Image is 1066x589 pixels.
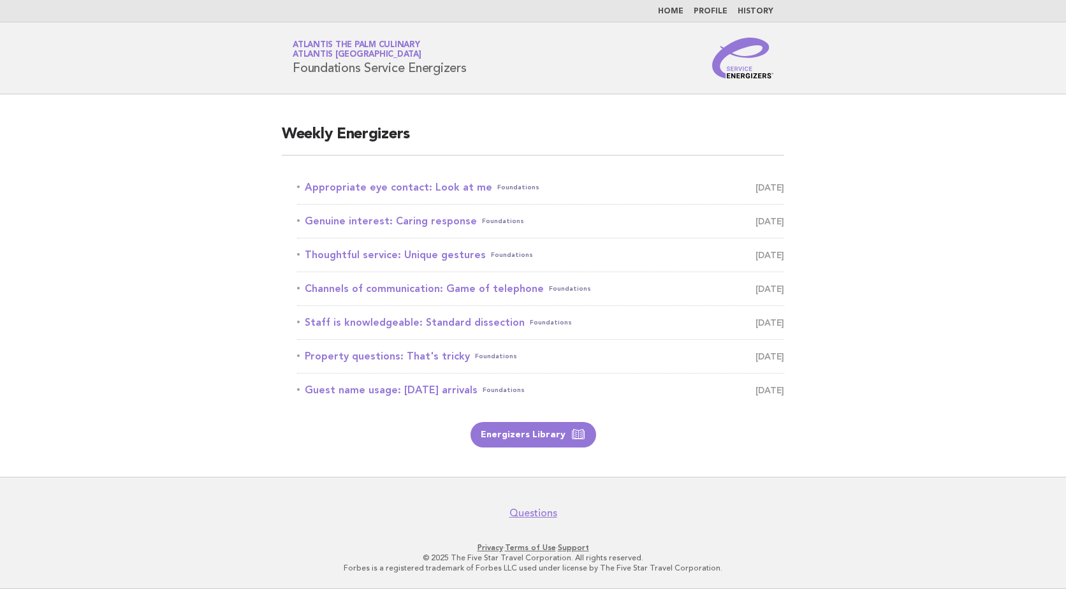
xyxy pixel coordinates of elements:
[297,246,784,264] a: Thoughtful service: Unique gesturesFoundations [DATE]
[475,347,517,365] span: Foundations
[143,553,923,563] p: © 2025 The Five Star Travel Corporation. All rights reserved.
[282,124,784,156] h2: Weekly Energizers
[143,563,923,573] p: Forbes is a registered trademark of Forbes LLC used under license by The Five Star Travel Corpora...
[658,8,683,15] a: Home
[297,314,784,331] a: Staff is knowledgeable: Standard dissectionFoundations [DATE]
[509,507,557,520] a: Questions
[756,381,784,399] span: [DATE]
[756,246,784,264] span: [DATE]
[143,542,923,553] p: · ·
[756,314,784,331] span: [DATE]
[491,246,533,264] span: Foundations
[297,280,784,298] a: Channels of communication: Game of telephoneFoundations [DATE]
[756,178,784,196] span: [DATE]
[297,178,784,196] a: Appropriate eye contact: Look at meFoundations [DATE]
[694,8,727,15] a: Profile
[549,280,591,298] span: Foundations
[530,314,572,331] span: Foundations
[756,212,784,230] span: [DATE]
[478,543,503,552] a: Privacy
[293,51,421,59] span: Atlantis [GEOGRAPHIC_DATA]
[297,381,784,399] a: Guest name usage: [DATE] arrivalsFoundations [DATE]
[756,280,784,298] span: [DATE]
[293,41,421,59] a: Atlantis The Palm CulinaryAtlantis [GEOGRAPHIC_DATA]
[297,212,784,230] a: Genuine interest: Caring responseFoundations [DATE]
[497,178,539,196] span: Foundations
[712,38,773,78] img: Service Energizers
[483,381,525,399] span: Foundations
[471,422,596,447] a: Energizers Library
[738,8,773,15] a: History
[482,212,524,230] span: Foundations
[756,347,784,365] span: [DATE]
[558,543,589,552] a: Support
[505,543,556,552] a: Terms of Use
[297,347,784,365] a: Property questions: That's trickyFoundations [DATE]
[293,41,467,75] h1: Foundations Service Energizers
